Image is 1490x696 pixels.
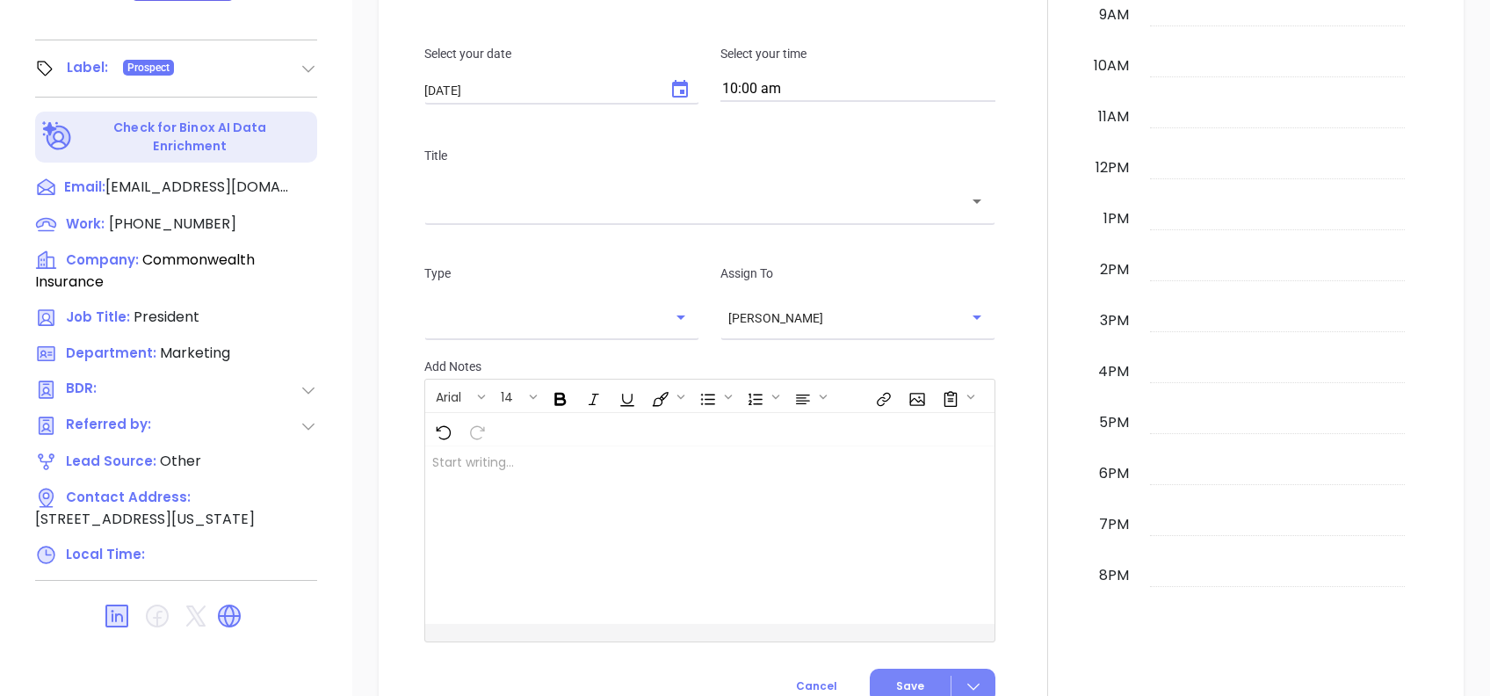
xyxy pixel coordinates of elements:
span: Font family [426,381,489,411]
span: Bold [543,381,575,411]
div: 7pm [1096,514,1132,535]
span: Job Title: [66,308,130,326]
span: BDR: [66,379,157,401]
p: Select your time [720,44,995,63]
div: 10am [1090,55,1132,76]
div: 8pm [1096,565,1132,586]
span: Insert Ordered List [738,381,784,411]
div: 5pm [1096,412,1132,433]
span: Underline [610,381,641,411]
div: 11am [1095,106,1132,127]
span: Undo [426,415,458,445]
span: Redo [459,415,491,445]
div: 3pm [1096,310,1132,331]
button: Open [669,305,693,330]
button: 14 [492,381,526,411]
span: Department: [66,344,156,362]
div: 6pm [1096,463,1132,484]
button: Open [965,305,989,330]
span: Email: [64,177,105,199]
input: MM/DD/YYYY [424,82,655,99]
span: Font size [491,381,541,411]
span: Arial [427,388,470,401]
span: Insert Unordered List [691,381,736,411]
div: Label: [67,54,109,81]
div: 1pm [1100,208,1132,229]
span: Commonwealth Insurance [35,250,255,292]
span: Referred by: [66,415,157,437]
p: Assign To [720,264,995,283]
span: Work: [66,214,105,233]
span: Insert link [866,381,898,411]
span: Align [785,381,831,411]
span: Local Time: [66,545,145,563]
div: 9am [1096,4,1132,25]
span: Contact Address: [66,488,191,506]
span: [STREET_ADDRESS][US_STATE] [35,509,255,529]
span: Italic [576,381,608,411]
p: Type [424,264,699,283]
span: [EMAIL_ADDRESS][DOMAIN_NAME] [105,177,290,198]
span: 14 [492,388,522,401]
p: Select your date [424,44,699,63]
span: Other [160,451,201,471]
span: Fill color or set the text color [643,381,689,411]
span: Marketing [160,343,230,363]
div: 12pm [1092,157,1132,178]
span: Surveys [933,381,979,411]
button: Open [965,189,989,214]
span: President [134,307,199,327]
div: 4pm [1095,361,1132,382]
button: Arial [427,381,474,411]
span: Insert Image [900,381,931,411]
div: 2pm [1096,259,1132,280]
span: Cancel [796,678,837,693]
p: Add Notes [424,357,995,376]
img: Ai-Enrich-DaqCidB-.svg [42,121,73,152]
span: Company: [66,250,139,269]
p: Title [424,146,995,165]
span: Save [896,678,924,694]
span: [PHONE_NUMBER] [109,214,236,234]
p: Check for Binox AI Data Enrichment [76,119,305,156]
button: Choose date, selected date is Sep 26, 2025 [662,72,698,107]
span: Prospect [127,58,170,77]
span: Lead Source: [66,452,156,470]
